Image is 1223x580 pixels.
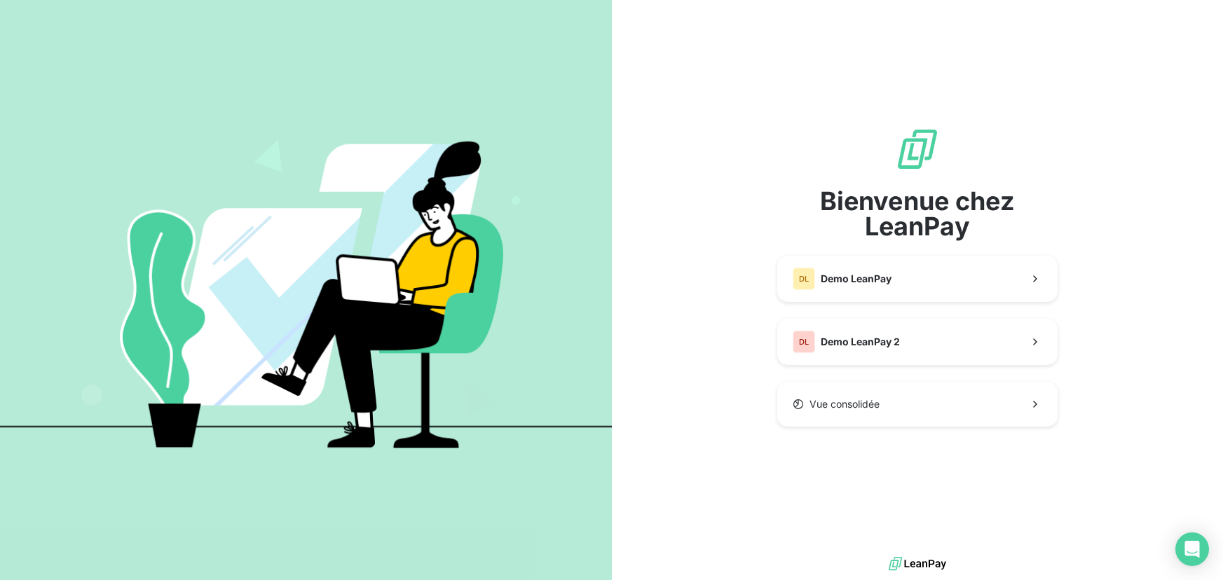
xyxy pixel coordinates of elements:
img: logo [889,553,946,574]
div: Open Intercom Messenger [1175,532,1209,566]
img: logo sigle [895,127,940,172]
span: Demo LeanPay 2 [821,335,900,349]
button: DLDemo LeanPay 2 [777,319,1058,365]
div: DL [793,331,815,353]
div: DL [793,268,815,290]
button: DLDemo LeanPay [777,256,1058,302]
span: Bienvenue chez LeanPay [777,188,1058,239]
button: Vue consolidée [777,382,1058,427]
span: Vue consolidée [809,397,880,411]
span: Demo LeanPay [821,272,891,286]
